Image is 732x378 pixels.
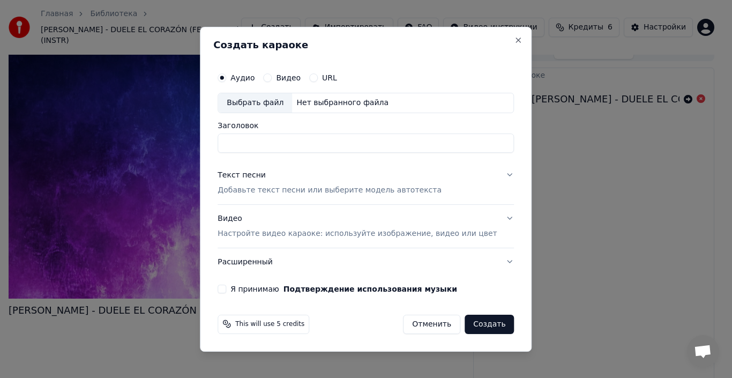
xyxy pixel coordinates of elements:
label: URL [322,74,337,81]
button: Расширенный [218,248,514,276]
label: Видео [276,74,301,81]
div: Текст песни [218,170,266,181]
label: Заголовок [218,122,514,129]
button: Я принимаю [283,285,457,292]
button: Создать [465,314,514,333]
span: This will use 5 credits [235,320,304,328]
div: Нет выбранного файла [292,98,393,108]
button: Текст песниДобавьте текст песни или выберите модель автотекста [218,161,514,204]
p: Добавьте текст песни или выберите модель автотекста [218,185,442,196]
label: Аудио [230,74,255,81]
label: Я принимаю [230,285,457,292]
button: ВидеоНастройте видео караоке: используйте изображение, видео или цвет [218,205,514,248]
div: Видео [218,213,497,239]
h2: Создать караоке [213,40,518,50]
button: Отменить [403,314,460,333]
p: Настройте видео караоке: используйте изображение, видео или цвет [218,228,497,239]
div: Выбрать файл [218,93,292,113]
